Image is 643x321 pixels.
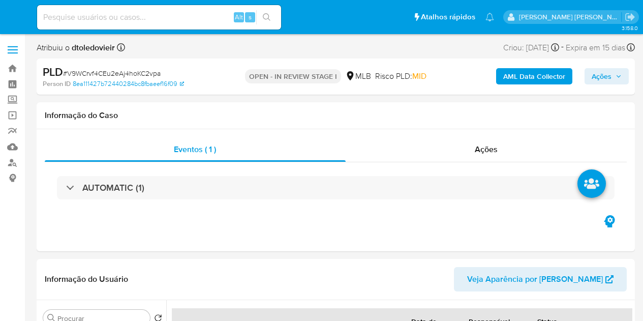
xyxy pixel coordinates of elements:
[43,79,71,89] b: Person ID
[454,267,627,291] button: Veja Aparência por [PERSON_NAME]
[43,64,63,80] b: PLD
[37,42,115,53] span: Atribuiu o
[174,143,216,155] span: Eventos ( 1 )
[375,71,426,82] span: Risco PLD:
[566,42,625,53] span: Expira em 15 dias
[475,143,498,155] span: Ações
[45,110,627,121] h1: Informação do Caso
[345,71,371,82] div: MLB
[245,69,341,83] p: OPEN - IN REVIEW STAGE I
[57,176,615,199] div: AUTOMATIC (1)
[467,267,603,291] span: Veja Aparência por [PERSON_NAME]
[519,12,622,22] p: danilo.toledo@mercadolivre.com
[37,11,281,24] input: Pesquise usuários ou casos...
[73,79,184,89] a: 8ea111427b72440284bc8fbaeef16f09
[592,68,611,84] span: Ações
[235,12,243,22] span: Alt
[503,68,565,84] b: AML Data Collector
[485,13,494,21] a: Notificações
[249,12,252,22] span: s
[503,41,559,54] div: Criou: [DATE]
[412,70,426,82] span: MID
[70,42,115,53] b: dtoledovieir
[256,10,277,24] button: search-icon
[63,68,161,78] span: # V9WCrvf4CEu2eAj4hoKC2vpa
[496,68,572,84] button: AML Data Collector
[585,68,629,84] button: Ações
[45,274,128,284] h1: Informação do Usuário
[82,182,144,193] h3: AUTOMATIC (1)
[561,41,564,54] span: -
[421,12,475,22] span: Atalhos rápidos
[625,12,635,22] a: Sair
